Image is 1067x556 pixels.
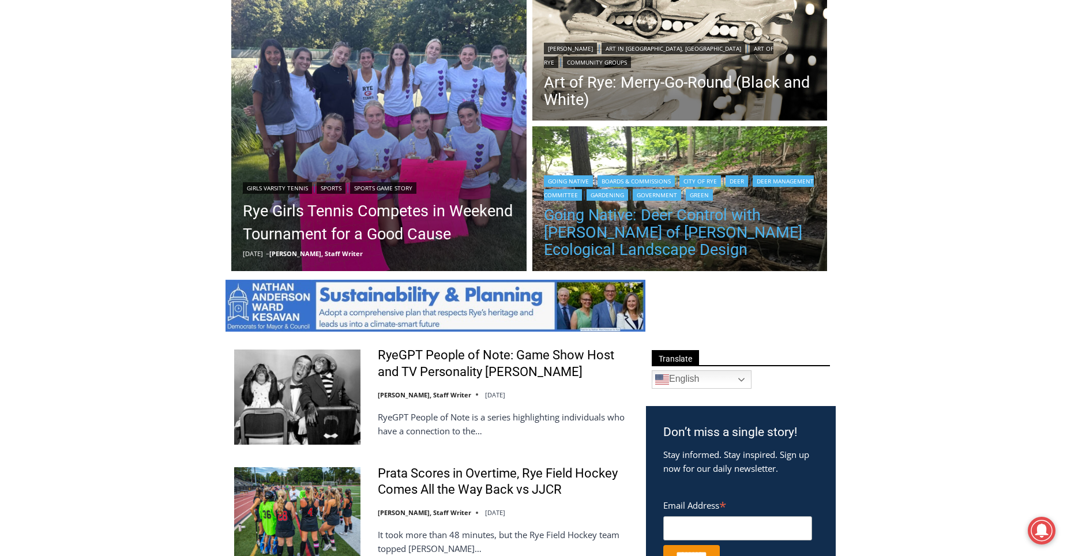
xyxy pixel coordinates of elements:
a: Art in [GEOGRAPHIC_DATA], [GEOGRAPHIC_DATA] [602,43,745,54]
label: Email Address [663,494,812,514]
a: Deer [726,175,748,187]
a: Rye Girls Tennis Competes in Weekend Tournament for a Good Cause [243,200,515,246]
a: Green [686,189,713,201]
a: RyeGPT People of Note: Game Show Host and TV Personality [PERSON_NAME] [378,347,631,380]
time: [DATE] [485,390,505,399]
a: Government [633,189,681,201]
a: [PERSON_NAME] [544,43,597,54]
time: [DATE] [485,508,505,517]
a: [PERSON_NAME], Staff Writer [269,249,363,258]
div: / [129,97,132,109]
p: RyeGPT People of Note is a series highlighting individuals who have a connection to the… [378,410,631,438]
h4: [PERSON_NAME] Read Sanctuary Fall Fest: [DATE] [9,116,153,142]
div: | | | | | | | [544,173,816,201]
div: Live Music [121,34,155,95]
span: – [266,249,269,258]
p: It took more than 48 minutes, but the Rye Field Hockey team topped [PERSON_NAME]… [378,528,631,555]
a: [PERSON_NAME], Staff Writer [378,390,471,399]
img: en [655,373,669,386]
div: 6 [135,97,140,109]
a: Girls Varsity Tennis [243,182,312,194]
div: | | | [544,40,816,68]
span: Intern @ [DOMAIN_NAME] [302,115,535,141]
span: Translate [652,350,699,366]
p: Stay informed. Stay inspired. Sign up now for our daily newsletter. [663,448,818,475]
a: Read More Going Native: Deer Control with Missy Fabel of Missy Fabel Ecological Landscape Design [532,126,828,274]
a: Community Groups [563,57,631,68]
a: Intern @ [DOMAIN_NAME] [277,112,559,144]
div: | | [243,180,515,194]
a: City of Rye [679,175,721,187]
a: Going Native: Deer Control with [PERSON_NAME] of [PERSON_NAME] Ecological Landscape Design [544,206,816,258]
img: (PHOTO: Deer in the Rye Marshlands Conservancy. File photo. 2017.) [532,126,828,274]
a: Prata Scores in Overtime, Rye Field Hockey Comes All the Way Back vs JJCR [378,465,631,498]
a: Sports [317,182,345,194]
a: [PERSON_NAME] Read Sanctuary Fall Fest: [DATE] [1,115,172,144]
time: [DATE] [243,249,263,258]
img: RyeGPT People of Note: Game Show Host and TV Personality Garry Moore [234,350,360,444]
a: Sports Game Story [350,182,416,194]
div: 4 [121,97,126,109]
div: "[PERSON_NAME] and I covered the [DATE] Parade, which was a really eye opening experience as I ha... [291,1,545,112]
a: Boards & Commissions [598,175,675,187]
a: English [652,370,752,389]
a: Gardening [587,189,628,201]
a: Going Native [544,175,593,187]
a: Art of Rye: Merry-Go-Round (Black and White) [544,74,816,108]
h3: Don’t miss a single story! [663,423,818,442]
a: [PERSON_NAME], Staff Writer [378,508,471,517]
